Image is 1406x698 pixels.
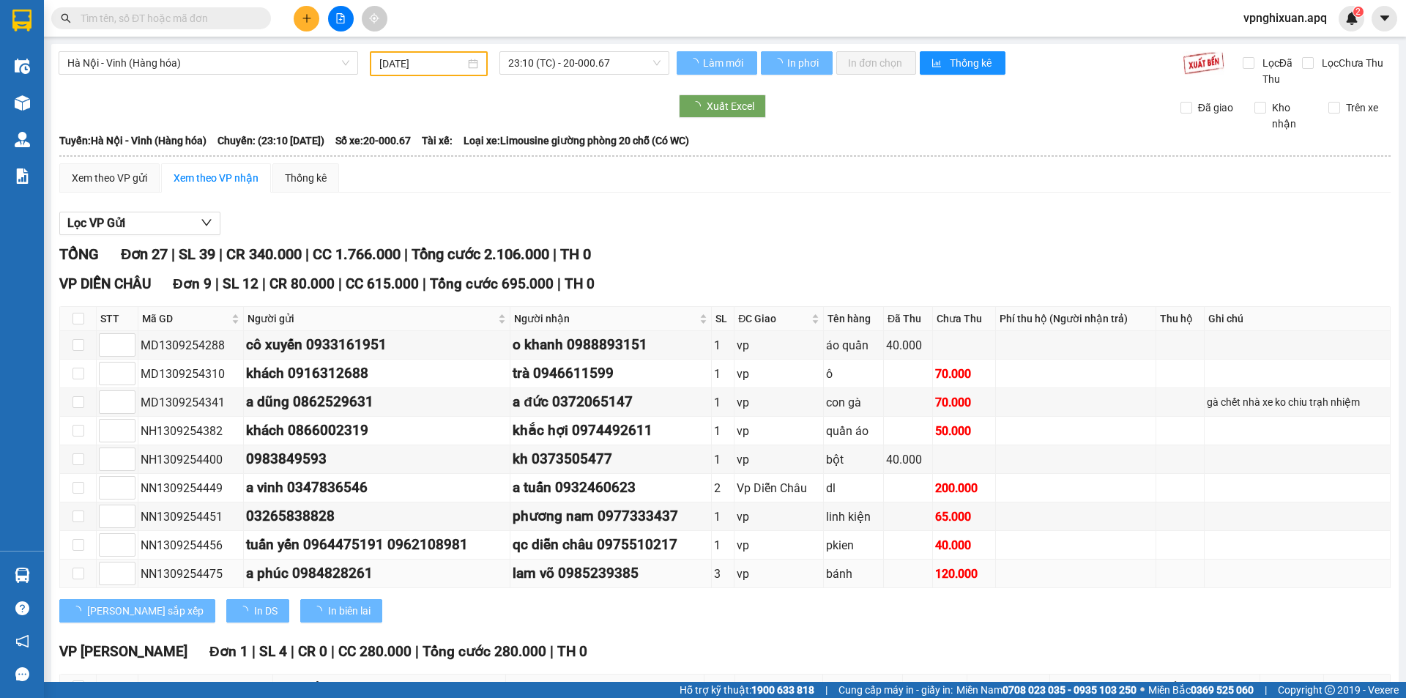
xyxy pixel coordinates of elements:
[61,13,71,23] span: search
[59,212,220,235] button: Lọc VP Gửi
[773,58,785,68] span: loading
[141,336,241,354] div: MD1309254288
[430,275,554,292] span: Tổng cước 695.000
[510,678,689,694] span: Người nhận
[300,599,382,623] button: In biên lai
[331,643,335,660] span: |
[97,307,138,331] th: STT
[1353,7,1364,17] sup: 2
[305,245,309,263] span: |
[313,245,401,263] span: CC 1.766.000
[714,393,732,412] div: 1
[141,536,241,554] div: NN1309254456
[423,275,426,292] span: |
[714,565,732,583] div: 3
[1325,685,1335,695] span: copyright
[81,10,253,26] input: Tìm tên, số ĐT hoặc mã đơn
[464,133,689,149] span: Loại xe: Limousine giường phòng 20 chỗ (Có WC)
[215,275,219,292] span: |
[826,365,881,383] div: ô
[714,536,732,554] div: 1
[737,422,820,440] div: vp
[737,479,820,497] div: Vp Diễn Châu
[712,307,735,331] th: SL
[714,365,732,383] div: 1
[1340,100,1384,116] span: Trên xe
[737,508,820,526] div: vp
[513,448,708,470] div: kh 0373505477
[294,6,319,31] button: plus
[838,682,953,698] span: Cung cấp máy in - giấy in:
[560,245,591,263] span: TH 0
[1192,100,1239,116] span: Đã giao
[826,479,881,497] div: dl
[826,508,881,526] div: linh kiện
[277,678,491,694] span: Người gửi
[513,420,708,442] div: khắc hợi 0974492611
[557,643,587,660] span: TH 0
[739,678,808,694] span: ĐC Giao
[565,275,595,292] span: TH 0
[514,311,696,327] span: Người nhận
[714,479,732,497] div: 2
[1205,307,1391,331] th: Ghi chú
[737,536,820,554] div: vp
[935,479,993,497] div: 200.000
[223,275,258,292] span: SL 12
[246,563,508,584] div: a phúc 0984828261
[138,531,244,560] td: NN1309254456
[142,678,258,694] span: Mã GD
[550,643,554,660] span: |
[513,534,708,556] div: qc diễn châu 0975510217
[285,170,327,186] div: Thống kê
[226,599,289,623] button: In DS
[826,336,881,354] div: áo quần
[201,217,212,229] span: down
[87,603,204,619] span: [PERSON_NAME] sắp xếp
[59,643,187,660] span: VP [PERSON_NAME]
[141,565,241,583] div: NN1309254475
[513,477,708,499] div: a tuấn 0932460623
[825,682,827,698] span: |
[138,474,244,502] td: NN1309254449
[787,55,821,71] span: In phơi
[171,245,175,263] span: |
[513,334,708,356] div: o khanh 0988893151
[362,6,387,31] button: aim
[219,245,223,263] span: |
[1148,682,1254,698] span: Miền Bắc
[1378,12,1391,25] span: caret-down
[246,420,508,442] div: khách 0866002319
[679,94,766,118] button: Xuất Excel
[737,336,820,354] div: vp
[423,643,546,660] span: Tổng cước 280.000
[737,393,820,412] div: vp
[262,275,266,292] span: |
[298,643,327,660] span: CR 0
[513,363,708,385] div: trà 0946611599
[1316,55,1385,71] span: Lọc Chưa Thu
[412,245,549,263] span: Tổng cước 2.106.000
[141,508,241,526] div: NN1309254451
[513,563,708,584] div: lam võ 0985239385
[15,168,30,184] img: solution-icon
[1003,684,1137,696] strong: 0708 023 035 - 0935 103 250
[248,311,496,327] span: Người gửi
[737,365,820,383] div: vp
[246,448,508,470] div: 0983849593
[328,603,371,619] span: In biên lai
[15,568,30,583] img: warehouse-icon
[246,534,508,556] div: tuấn yến 0964475191 0962108981
[141,365,241,383] div: MD1309254310
[59,245,99,263] span: TỔNG
[138,502,244,531] td: NN1309254451
[141,422,241,440] div: NH1309254382
[886,336,930,354] div: 40.000
[931,58,944,70] span: bar-chart
[714,450,732,469] div: 1
[179,245,215,263] span: SL 39
[71,606,87,616] span: loading
[1257,55,1302,87] span: Lọc Đã Thu
[996,307,1156,331] th: Phí thu hộ (Người nhận trả)
[12,10,31,31] img: logo-vxr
